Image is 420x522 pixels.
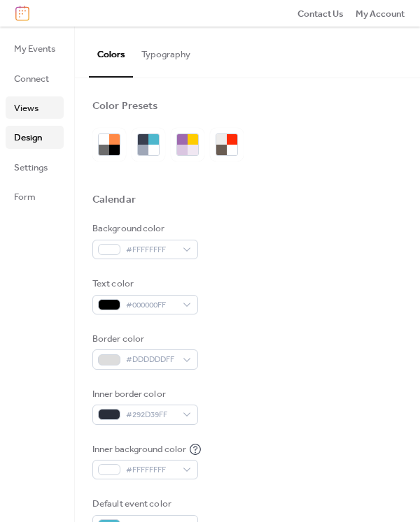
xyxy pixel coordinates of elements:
span: #292D39FF [126,408,176,422]
span: Form [14,190,36,204]
a: My Account [356,6,405,20]
div: Text color [92,277,195,291]
div: Background color [92,222,195,235]
span: #000000FF [126,298,176,312]
span: Contact Us [297,7,344,21]
span: My Account [356,7,405,21]
a: Views [6,96,64,119]
span: #FFFFFFFF [126,243,176,257]
img: logo [15,6,29,21]
span: My Events [14,42,55,56]
button: Colors [89,27,133,77]
span: Design [14,131,42,145]
a: Contact Us [297,6,344,20]
div: Border color [92,332,195,346]
div: Default event color [92,497,195,511]
div: Inner border color [92,387,195,401]
a: Form [6,185,64,208]
button: Typography [133,27,199,75]
div: Inner background color [92,442,186,456]
div: Calendar [92,193,136,207]
span: #FFFFFFFF [126,463,176,477]
span: Settings [14,161,48,175]
a: My Events [6,37,64,59]
a: Settings [6,156,64,178]
span: Connect [14,72,49,86]
a: Connect [6,67,64,89]
a: Design [6,126,64,148]
div: Color Presets [92,99,157,113]
span: #DDDDDDFF [126,353,176,367]
span: Views [14,101,38,115]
